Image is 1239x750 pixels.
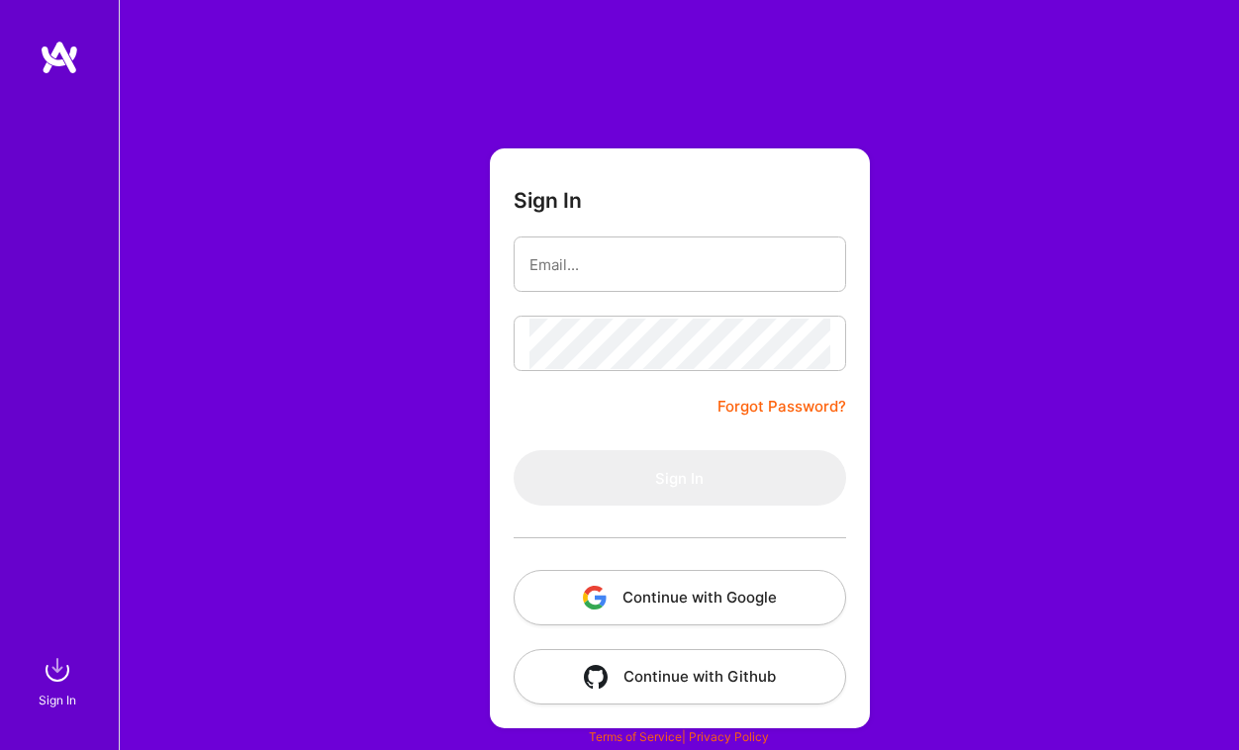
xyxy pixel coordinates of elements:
[514,450,846,506] button: Sign In
[589,729,682,744] a: Terms of Service
[589,729,769,744] span: |
[514,649,846,704] button: Continue with Github
[689,729,769,744] a: Privacy Policy
[583,586,607,609] img: icon
[38,650,77,690] img: sign in
[514,570,846,625] button: Continue with Google
[40,40,79,75] img: logo
[39,690,76,710] div: Sign In
[42,650,77,710] a: sign inSign In
[119,691,1239,740] div: © 2025 ATeams Inc., All rights reserved.
[514,188,582,213] h3: Sign In
[584,665,608,689] img: icon
[529,239,830,290] input: Email...
[717,395,846,419] a: Forgot Password?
